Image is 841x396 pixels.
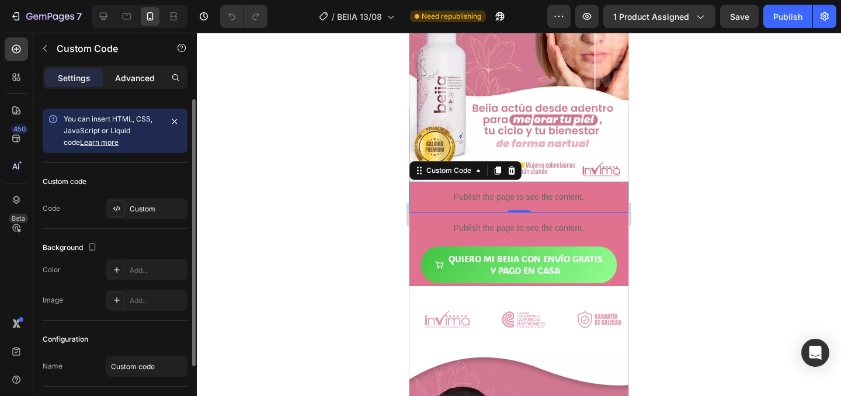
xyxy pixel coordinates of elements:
iframe: Design area [409,33,628,396]
a: Learn more [80,138,119,147]
span: You can insert HTML, CSS, JavaScript or Liquid code [64,114,152,147]
span: 1 product assigned [613,11,689,23]
p: 7 [77,9,82,23]
span: Save [730,12,749,22]
div: Open Intercom Messenger [801,339,829,367]
p: Settings [58,72,91,84]
button: Save [720,5,759,28]
div: Beta [9,214,28,223]
button: 1 product assigned [603,5,715,28]
button: Publish [763,5,812,28]
div: Custom [130,204,185,214]
button: 7 [5,5,87,28]
div: Custom code [43,176,86,187]
div: Background [43,240,99,256]
span: Need republishing [422,11,481,22]
span: BEIIA 13/08 [337,11,382,23]
div: Code [43,203,60,214]
div: Image [43,295,63,305]
div: Add... [130,296,185,306]
div: Undo/Redo [220,5,267,28]
span: / [332,11,335,23]
div: 450 [11,124,28,134]
div: Publish [773,11,802,23]
p: Custom Code [57,41,156,55]
div: Color [43,265,61,275]
p: Advanced [115,72,155,84]
div: Configuration [43,334,88,345]
div: Name [43,361,62,371]
div: Add... [130,265,185,276]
